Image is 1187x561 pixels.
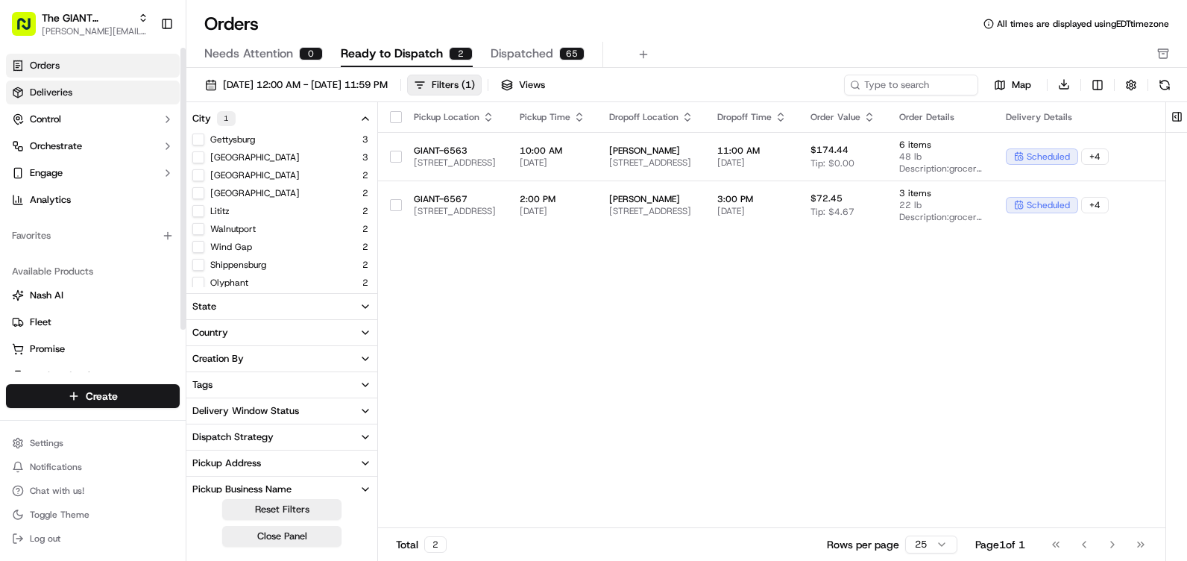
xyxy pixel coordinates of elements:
[192,378,212,392] div: Tags
[198,75,394,95] button: [DATE] 12:00 AM - [DATE] 11:59 PM
[899,187,982,199] span: 3 items
[12,369,174,383] a: Product Catalog
[6,364,180,388] button: Product Catalog
[6,433,180,454] button: Settings
[51,142,245,157] div: Start new chat
[1027,199,1070,211] span: scheduled
[186,398,377,424] button: Delivery Window Status
[362,259,368,271] span: 2
[51,157,189,169] div: We're available if you need us!
[810,157,854,169] span: Tip: $0.00
[126,218,138,230] div: 💻
[210,134,255,145] button: Gettysburg
[414,193,496,205] span: GIANT-6567
[210,205,230,217] button: Lititz
[42,10,132,25] button: The GIANT Company
[210,151,300,163] label: [GEOGRAPHIC_DATA]
[6,457,180,477] button: Notifications
[210,277,248,289] button: Olyphant
[449,47,473,60] div: 2
[6,188,180,212] a: Analytics
[192,457,261,470] div: Pickup Address
[717,205,787,217] span: [DATE]
[204,45,293,63] span: Needs Attention
[223,78,388,92] span: [DATE] 12:00 AM - [DATE] 11:59 PM
[362,187,368,199] span: 2
[414,145,496,157] span: GIANT-6563
[432,78,475,92] div: Filters
[520,205,585,217] span: [DATE]
[30,533,60,545] span: Log out
[30,113,61,126] span: Control
[6,6,154,42] button: The GIANT Company[PERSON_NAME][EMAIL_ADDRESS][PERSON_NAME][DOMAIN_NAME]
[186,372,377,398] button: Tags
[810,192,843,204] span: $72.45
[6,54,180,78] a: Orders
[210,187,300,199] button: [GEOGRAPHIC_DATA]
[210,223,256,235] label: Walnutport
[1012,78,1031,92] span: Map
[86,389,118,404] span: Create
[6,480,180,501] button: Chat with us!
[192,404,299,418] div: Delivery Window Status
[186,105,377,132] button: City1
[810,111,875,123] div: Order Value
[222,499,341,520] button: Reset Filters
[1081,148,1109,165] div: + 4
[984,76,1041,94] button: Map
[6,81,180,104] a: Deliveries
[6,107,180,131] button: Control
[186,294,377,319] button: State
[6,504,180,525] button: Toggle Theme
[30,140,82,153] span: Orchestrate
[1081,197,1109,213] div: + 4
[192,483,292,496] div: Pickup Business Name
[609,145,693,157] span: [PERSON_NAME]
[899,139,982,151] span: 6 items
[396,536,447,553] div: Total
[717,157,787,169] span: [DATE]
[899,211,982,223] span: Description: grocery bags
[414,157,496,169] span: [STREET_ADDRESS]
[717,111,787,123] div: Dropoff Time
[362,241,368,253] span: 2
[299,47,323,60] div: 0
[520,145,585,157] span: 10:00 AM
[362,277,368,289] span: 2
[210,169,300,181] label: [GEOGRAPHIC_DATA]
[609,205,693,217] span: [STREET_ADDRESS]
[186,346,377,372] button: Creation By
[899,199,982,211] span: 22 lb
[210,241,252,253] label: Wind Gap
[519,78,545,92] span: Views
[15,60,271,84] p: Welcome 👋
[30,369,101,383] span: Product Catalog
[192,352,244,366] div: Creation By
[6,260,180,283] div: Available Products
[407,75,482,95] button: Filters(1)
[362,169,368,181] span: 2
[414,205,496,217] span: [STREET_ADDRESS]
[899,163,982,175] span: Description: grocery bags
[210,259,266,271] button: Shippensburg
[1006,111,1185,123] div: Delivery Details
[30,216,114,231] span: Knowledge Base
[6,283,180,307] button: Nash AI
[30,59,60,72] span: Orders
[899,111,982,123] div: Order Details
[30,193,71,207] span: Analytics
[222,526,341,547] button: Close Panel
[717,193,787,205] span: 3:00 PM
[520,157,585,169] span: [DATE]
[362,223,368,235] span: 2
[30,166,63,180] span: Engage
[192,111,236,126] div: City
[30,509,89,521] span: Toggle Theme
[609,193,693,205] span: [PERSON_NAME]
[462,78,475,92] span: ( 1 )
[30,461,82,473] span: Notifications
[192,300,216,313] div: State
[186,477,377,502] button: Pickup Business Name
[192,326,228,339] div: Country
